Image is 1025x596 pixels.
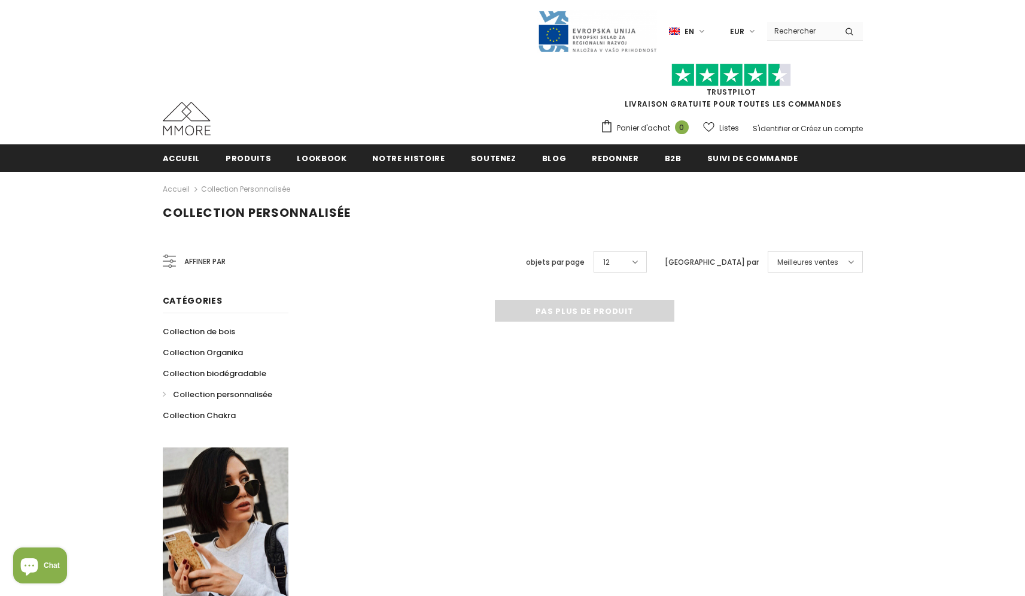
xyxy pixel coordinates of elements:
span: Catégories [163,295,223,307]
a: Collection personnalisée [163,384,272,405]
span: Collection personnalisée [173,389,272,400]
span: LIVRAISON GRATUITE POUR TOUTES LES COMMANDES [600,69,863,109]
span: Notre histoire [372,153,445,164]
span: Collection personnalisée [163,204,351,221]
a: Collection de bois [163,321,235,342]
a: Suivi de commande [707,144,798,171]
a: Collection biodégradable [163,363,266,384]
a: B2B [665,144,682,171]
span: Blog [542,153,567,164]
a: Redonner [592,144,638,171]
img: Cas MMORE [163,102,211,135]
span: Meilleures ventes [777,256,838,268]
img: Javni Razpis [537,10,657,53]
span: Redonner [592,153,638,164]
a: Accueil [163,144,200,171]
a: Collection Chakra [163,405,236,426]
img: i-lang-1.png [669,26,680,37]
span: soutenez [471,153,516,164]
span: Listes [719,122,739,134]
a: Blog [542,144,567,171]
span: Collection biodégradable [163,368,266,379]
span: Produits [226,153,271,164]
a: Listes [703,117,739,138]
span: 0 [675,120,689,134]
label: objets par page [526,256,585,268]
a: Créez un compte [801,123,863,134]
a: Produits [226,144,271,171]
a: Collection Organika [163,342,243,363]
span: Lookbook [297,153,346,164]
span: Suivi de commande [707,153,798,164]
a: Lookbook [297,144,346,171]
span: Collection de bois [163,326,235,337]
span: or [792,123,799,134]
a: TrustPilot [707,87,756,97]
span: Accueil [163,153,200,164]
span: EUR [730,26,744,38]
span: B2B [665,153,682,164]
a: Javni Razpis [537,26,657,36]
a: S'identifier [753,123,790,134]
inbox-online-store-chat: Shopify online store chat [10,547,71,586]
label: [GEOGRAPHIC_DATA] par [665,256,759,268]
span: 12 [603,256,610,268]
a: Panier d'achat 0 [600,119,695,137]
input: Search Site [767,22,836,40]
a: Collection personnalisée [201,184,290,194]
span: Affiner par [184,255,226,268]
span: Collection Organika [163,347,243,358]
a: Accueil [163,182,190,196]
a: Notre histoire [372,144,445,171]
span: Panier d'achat [617,122,670,134]
span: en [685,26,694,38]
span: Collection Chakra [163,410,236,421]
a: soutenez [471,144,516,171]
img: Faites confiance aux étoiles pilotes [671,63,791,87]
